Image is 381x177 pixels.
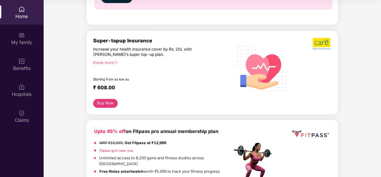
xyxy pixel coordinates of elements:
div: Increase your health insurance cover by Rs. 20L with [PERSON_NAME]’s super top-up plan. [93,47,204,57]
img: svg+xml;base64,PHN2ZyBpZD0iSG9zcGl0YWxzIiB4bWxucz0iaHR0cDovL3d3dy53My5vcmcvMjAwMC9zdmciIHdpZHRoPS... [18,84,25,90]
img: svg+xml;base64,PHN2ZyBpZD0iQmVuZWZpdHMiIHhtbG5zPSJodHRwOi8vd3d3LnczLm9yZy8yMDAwL3N2ZyIgd2lkdGg9Ij... [18,58,25,64]
img: svg+xml;base64,PHN2ZyBpZD0iQ2xhaW0iIHhtbG5zPSJodHRwOi8vd3d3LnczLm9yZy8yMDAwL3N2ZyIgd2lkdGg9IjIwIi... [18,110,25,116]
img: b5dec4f62d2307b9de63beb79f102df3.png [312,37,331,50]
button: Buy Now [93,99,118,108]
span: right [114,61,118,64]
img: svg+xml;base64,PHN2ZyBpZD0iSG9tZSIgeG1sbnM9Imh0dHA6Ly93d3cudzMub3JnLzIwMDAvc3ZnIiB3aWR0aD0iMjAiIG... [18,6,25,12]
p: worth ₹5,999 to track your fitness progress [99,168,220,174]
div: Super-topup Insurance [93,37,232,44]
strong: Get Fitpass at ₹12,999 [125,141,166,145]
div: Know more [93,60,228,65]
img: svg+xml;base64,PHN2ZyB3aWR0aD0iMjAiIGhlaWdodD0iMjAiIHZpZXdCb3g9IjAgMCAyMCAyMCIgZmlsbD0ibm9uZSIgeG... [18,32,25,38]
b: on Fitpass pro annual membership plan [94,128,218,134]
b: Upto 45% off [94,128,126,134]
strong: Free Noise smartwatch [99,169,143,174]
img: fppp.png [291,128,330,140]
del: MRP ₹19,999, [99,141,124,145]
img: svg+xml;base64,PHN2ZyB4bWxucz0iaHR0cDovL3d3dy53My5vcmcvMjAwMC9zdmciIHhtbG5zOnhsaW5rPSJodHRwOi8vd3... [232,38,292,99]
div: Starting from as low as [93,77,204,82]
div: ₹ 608.00 [93,84,226,92]
p: Unlimited access to 8,100 gyms and fitness studios across [GEOGRAPHIC_DATA] [99,155,232,167]
a: Fitpass gym near you [99,148,133,152]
